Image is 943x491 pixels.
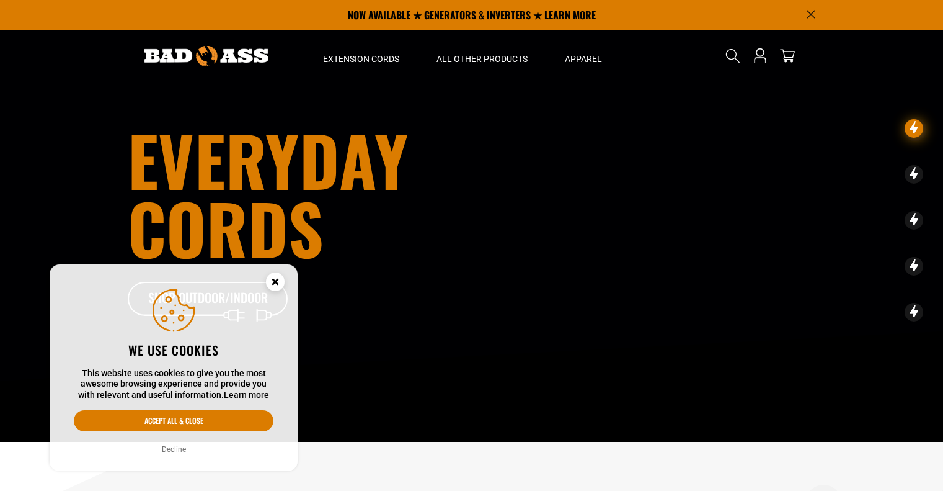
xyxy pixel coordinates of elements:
summary: Extension Cords [304,30,418,82]
a: Learn more [224,390,269,400]
span: Extension Cords [323,53,399,65]
p: This website uses cookies to give you the most awesome browsing experience and provide you with r... [74,368,273,401]
summary: Apparel [546,30,621,82]
h2: We use cookies [74,342,273,358]
span: All Other Products [436,53,528,65]
summary: All Other Products [418,30,546,82]
h1: Everyday cords [128,125,541,262]
button: Accept all & close [74,410,273,431]
summary: Search [723,46,743,66]
img: Bad Ass Extension Cords [144,46,268,66]
button: Decline [158,443,190,456]
span: Apparel [565,53,602,65]
aside: Cookie Consent [50,264,298,472]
